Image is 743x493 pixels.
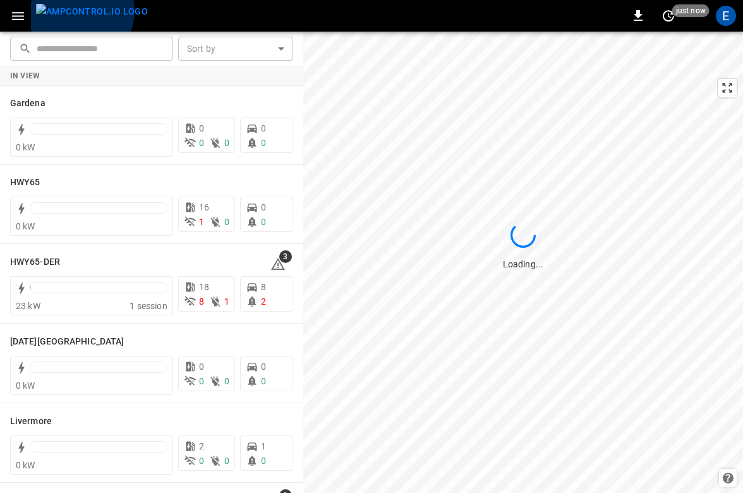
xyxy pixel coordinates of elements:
[199,217,204,227] span: 1
[261,456,266,466] span: 0
[279,250,292,263] span: 3
[224,296,229,307] span: 1
[199,456,204,466] span: 0
[199,282,209,292] span: 18
[672,4,710,17] span: just now
[261,138,266,148] span: 0
[199,296,204,307] span: 8
[261,217,266,227] span: 0
[261,376,266,386] span: 0
[36,4,148,20] img: ampcontrol.io logo
[199,202,209,212] span: 16
[261,282,266,292] span: 8
[199,441,204,451] span: 2
[10,335,124,349] h6: Karma Center
[10,255,60,269] h6: HWY65-DER
[16,460,35,470] span: 0 kW
[199,138,204,148] span: 0
[16,301,40,311] span: 23 kW
[130,301,167,311] span: 1 session
[503,259,543,269] span: Loading...
[16,221,35,231] span: 0 kW
[10,176,40,190] h6: HWY65
[658,6,679,26] button: set refresh interval
[10,71,40,80] strong: In View
[199,123,204,133] span: 0
[224,138,229,148] span: 0
[10,97,45,111] h6: Gardena
[224,217,229,227] span: 0
[199,376,204,386] span: 0
[261,362,266,372] span: 0
[261,123,266,133] span: 0
[261,441,266,451] span: 1
[224,376,229,386] span: 0
[224,456,229,466] span: 0
[261,202,266,212] span: 0
[261,296,266,307] span: 2
[10,415,52,429] h6: Livermore
[716,6,736,26] div: profile-icon
[199,362,204,372] span: 0
[16,142,35,152] span: 0 kW
[16,380,35,391] span: 0 kW
[303,32,743,493] canvas: Map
